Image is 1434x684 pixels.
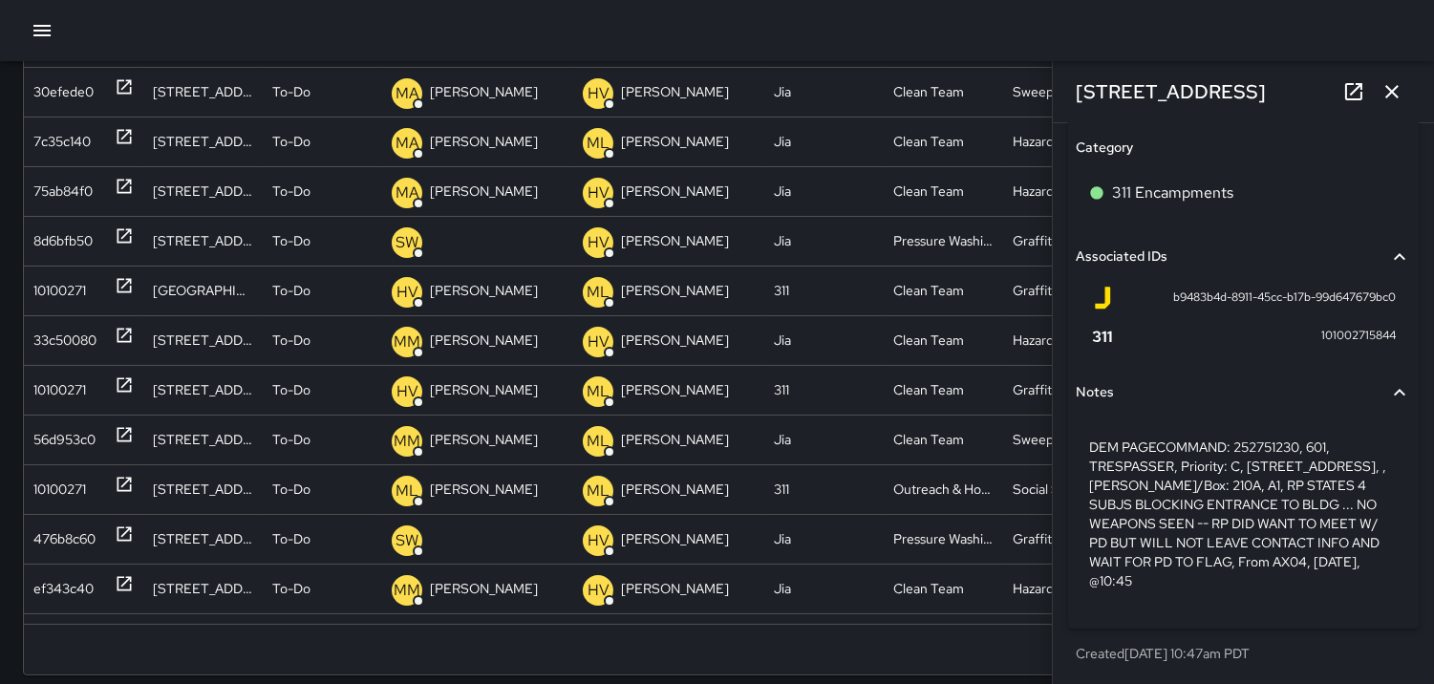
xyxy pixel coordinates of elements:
div: 75ab84f0 [33,167,93,216]
div: 973 Market Street [143,315,263,365]
p: ML [587,380,610,403]
p: [PERSON_NAME] [430,167,538,216]
div: Graffiti - Private [1003,216,1123,266]
div: 10100271 [33,267,86,315]
div: Clean Team [884,266,1003,315]
p: [PERSON_NAME] [621,68,729,117]
p: [PERSON_NAME] [621,465,729,514]
div: Clean Team [884,613,1003,663]
div: 954 Howard Street [143,613,263,663]
p: [PERSON_NAME] [430,366,538,415]
p: ML [587,430,610,453]
div: Sweep [1003,415,1123,464]
div: 463 Minna Street [143,67,263,117]
p: [PERSON_NAME] [430,316,538,365]
p: MA [396,132,419,155]
div: 8d6bfb50 [33,217,93,266]
p: MA [396,82,419,105]
p: [PERSON_NAME] [430,267,538,315]
p: HV [396,380,418,403]
div: Jia [764,67,884,117]
div: Outreach & Hospitality [884,464,1003,514]
div: Social Service Support [1003,464,1123,514]
div: 101 6th Street [143,166,263,216]
div: 469 Stevenson Street [143,216,263,266]
p: HV [588,529,610,552]
p: [PERSON_NAME] [621,515,729,564]
p: HV [588,82,610,105]
div: Jia [764,415,884,464]
div: Jia [764,117,884,166]
div: 311 [764,266,884,315]
div: Sweep [1003,613,1123,663]
p: [PERSON_NAME] [621,267,729,315]
p: [PERSON_NAME] [621,316,729,365]
div: 7c35c140 [33,118,91,166]
p: [PERSON_NAME] [621,167,729,216]
p: ML [587,281,610,304]
p: HV [396,281,418,304]
div: 476b8c60 [33,515,96,564]
div: Jia [764,166,884,216]
p: ML [587,480,610,502]
p: HV [588,231,610,254]
p: [PERSON_NAME] [430,118,538,166]
div: Clean Team [884,564,1003,613]
div: Clean Team [884,166,1003,216]
p: MM [394,331,420,353]
div: 10100271 [33,366,86,415]
div: 311 [764,464,884,514]
div: Pressure Washing [884,514,1003,564]
div: Graffiti - Private [1003,365,1123,415]
div: 311 [764,613,884,663]
div: 31 8th Street [143,365,263,415]
p: MM [394,430,420,453]
p: ML [587,132,610,155]
p: [PERSON_NAME] [621,217,729,266]
p: [PERSON_NAME] [430,68,538,117]
p: SW [396,529,418,552]
p: HV [588,331,610,353]
div: Jia [764,315,884,365]
p: To-Do [272,316,310,365]
p: SW [396,231,418,254]
div: Clean Team [884,315,1003,365]
p: HV [588,182,610,204]
p: To-Do [272,465,310,514]
div: Hazardous Waste [1003,117,1123,166]
p: [PERSON_NAME] [430,465,538,514]
div: 1171 Mission Street [143,266,263,315]
div: Graffiti - Private [1003,266,1123,315]
p: MA [396,182,419,204]
div: Graffiti - Public [1003,514,1123,564]
div: 30efede0 [33,68,94,117]
div: 33c50080 [33,316,96,365]
p: [PERSON_NAME] [621,565,729,613]
div: 16 Mint Plaza [143,514,263,564]
p: To-Do [272,267,310,315]
div: Jia [764,216,884,266]
div: 1201 Market Street [143,464,263,514]
div: Sweep [1003,67,1123,117]
p: HV [588,579,610,602]
p: [PERSON_NAME] [430,565,538,613]
div: 10100271 [33,465,86,514]
p: ML [396,480,418,502]
div: 10100271 [33,614,86,663]
p: To-Do [272,565,310,613]
div: Clean Team [884,67,1003,117]
div: 16 Mint Plaza [143,564,263,613]
div: Hazardous Waste [1003,564,1123,613]
p: MM [394,579,420,602]
div: Jia [764,514,884,564]
div: Hazardous Waste [1003,315,1123,365]
p: To-Do [272,217,310,266]
p: To-Do [272,167,310,216]
p: To-Do [272,366,310,415]
div: 311 [764,365,884,415]
p: To-Do [272,416,310,464]
p: [PERSON_NAME] [621,118,729,166]
p: [PERSON_NAME] [430,416,538,464]
div: 934 Market Street [143,415,263,464]
div: Clean Team [884,415,1003,464]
